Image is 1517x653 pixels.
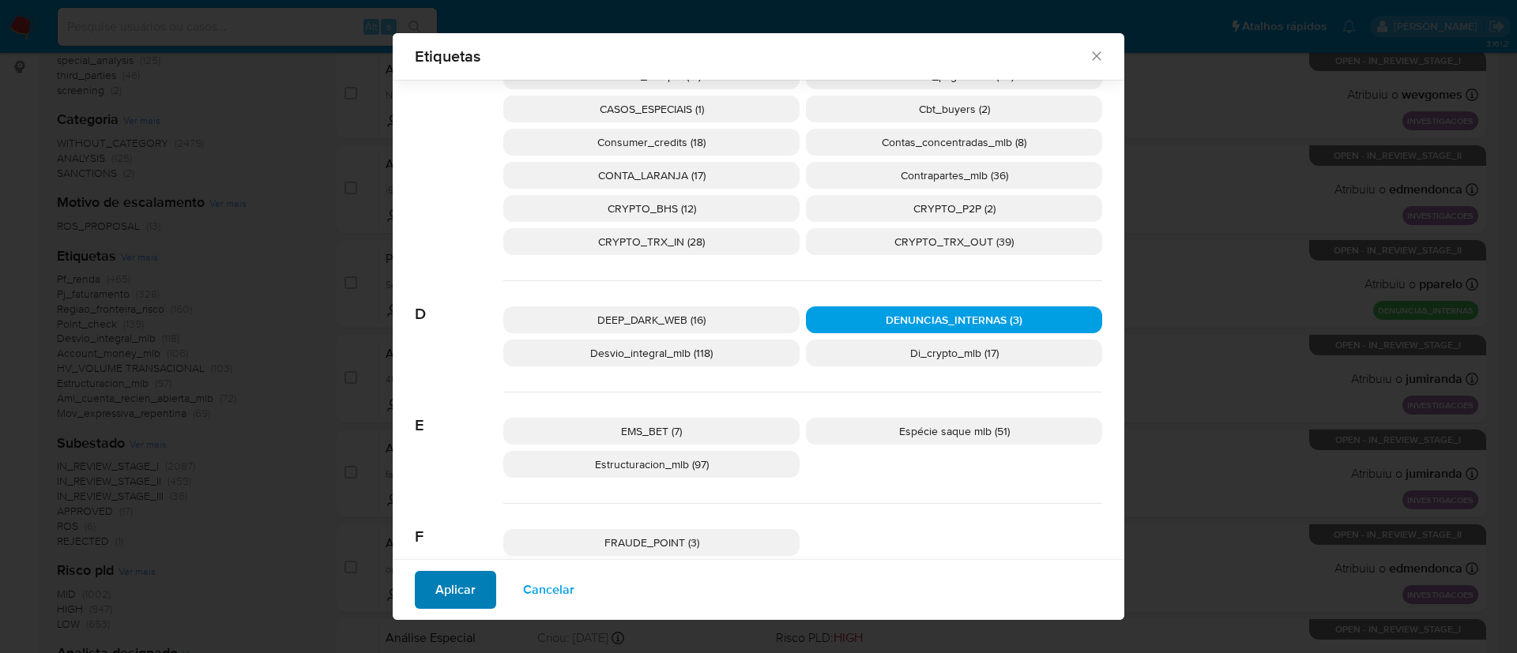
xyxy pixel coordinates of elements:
span: Cancelar [523,572,574,607]
div: DENUNCIAS_INTERNAS (3) [806,306,1102,333]
button: Aplicar [415,571,496,609]
div: Contrapartes_mlb (36) [806,162,1102,189]
span: E [415,392,503,435]
div: DEEP_DARK_WEB (16) [503,306,800,333]
span: Cbt_buyers (2) [919,101,990,117]
span: FRAUDE_POINT (3) [604,535,699,550]
div: FRAUDE_POINT (3) [503,529,800,556]
div: Contas_concentradas_mlb (8) [806,129,1102,156]
div: EMS_BET (7) [503,418,800,445]
span: F [415,504,503,546]
div: Cbt_buyers (2) [806,96,1102,122]
span: Estructuracion_mlb (97) [595,456,709,472]
span: D [415,281,503,324]
span: Di_crypto_mlb (17) [910,345,999,361]
span: CASOS_ESPECIAIS (1) [600,101,704,117]
div: CASOS_ESPECIAIS (1) [503,96,800,122]
span: Desvio_integral_mlb (118) [590,345,713,361]
span: CONTA_LARANJA (17) [598,167,706,183]
div: CRYPTO_TRX_IN (28) [503,228,800,255]
button: Cancelar [503,571,595,609]
span: Etiquetas [415,48,1089,64]
span: DEEP_DARK_WEB (16) [597,312,706,328]
span: Contrapartes_mlb (36) [901,167,1008,183]
span: DENUNCIAS_INTERNAS (3) [886,312,1022,328]
div: CRYPTO_P2P (2) [806,195,1102,222]
span: CRYPTO_BHS (12) [608,201,696,216]
div: CRYPTO_TRX_OUT (39) [806,228,1102,255]
div: Desvio_integral_mlb (118) [503,340,800,366]
div: Consumer_credits (18) [503,129,800,156]
span: Espécie saque mlb (51) [899,423,1010,439]
span: Contas_concentradas_mlb (8) [882,134,1026,150]
div: Di_crypto_mlb (17) [806,340,1102,366]
div: CRYPTO_BHS (12) [503,195,800,222]
span: CRYPTO_TRX_OUT (39) [894,234,1014,250]
span: CRYPTO_P2P (2) [913,201,996,216]
div: Espécie saque mlb (51) [806,418,1102,445]
button: Fechar [1089,48,1103,62]
div: CONTA_LARANJA (17) [503,162,800,189]
span: Consumer_credits (18) [597,134,706,150]
span: EMS_BET (7) [621,423,682,439]
span: Aplicar [435,572,476,607]
span: CRYPTO_TRX_IN (28) [598,234,705,250]
div: Estructuracion_mlb (97) [503,451,800,478]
